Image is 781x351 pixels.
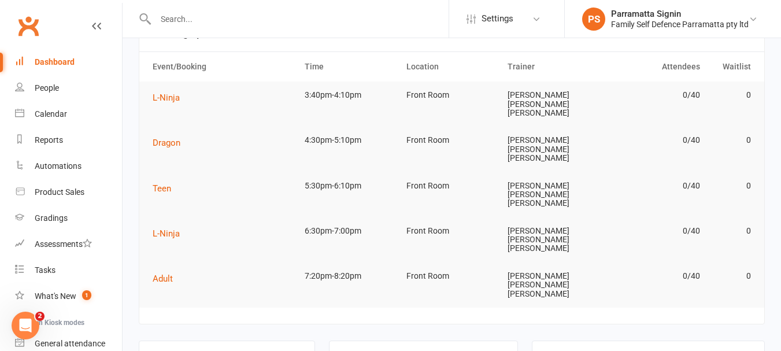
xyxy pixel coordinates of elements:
div: Dashboard [35,57,75,66]
a: Tasks [15,257,122,283]
a: Gradings [15,205,122,231]
td: [PERSON_NAME] [PERSON_NAME] [PERSON_NAME] [502,127,604,172]
span: Teen [153,183,171,194]
span: L-Ninja [153,228,180,239]
input: Search... [152,11,449,27]
button: L-Ninja [153,227,188,241]
td: 5:30pm-6:10pm [299,172,401,199]
td: [PERSON_NAME] [PERSON_NAME] [PERSON_NAME] [502,172,604,217]
th: Time [299,52,401,82]
th: Waitlist [705,52,756,82]
td: [PERSON_NAME] [PERSON_NAME] [PERSON_NAME] [502,217,604,263]
iframe: Intercom live chat [12,312,39,339]
a: Calendar [15,101,122,127]
div: Gradings [35,213,68,223]
button: Dragon [153,136,188,150]
td: 0 [705,217,756,245]
a: Product Sales [15,179,122,205]
th: Event/Booking [147,52,299,82]
td: Front Room [401,217,503,245]
td: 0 [705,263,756,290]
div: Assessments [35,239,92,249]
button: Adult [153,272,181,286]
div: Product Sales [35,187,84,197]
button: Teen [153,182,179,195]
td: 0 [705,82,756,109]
a: Clubworx [14,12,43,40]
span: 2 [35,312,45,321]
div: Automations [35,161,82,171]
td: [PERSON_NAME] [PERSON_NAME] [PERSON_NAME] [502,263,604,308]
a: Dashboard [15,49,122,75]
div: Family Self Defence Parramatta pty ltd [611,19,749,29]
span: Settings [482,6,513,32]
td: 3:40pm-4:10pm [299,82,401,109]
th: Location [401,52,503,82]
a: What's New1 [15,283,122,309]
span: L-Ninja [153,93,180,103]
div: Tasks [35,265,55,275]
td: 0/40 [604,172,706,199]
th: Attendees [604,52,706,82]
div: What's New [35,291,76,301]
td: Front Room [401,127,503,154]
button: L-Ninja [153,91,188,105]
div: Calendar [35,109,67,119]
td: 0 [705,172,756,199]
td: 0/40 [604,82,706,109]
span: Adult [153,274,173,284]
td: Front Room [401,82,503,109]
td: 0/40 [604,263,706,290]
td: 6:30pm-7:00pm [299,217,401,245]
a: Automations [15,153,122,179]
div: Reports [35,135,63,145]
div: General attendance [35,339,105,348]
td: Front Room [401,172,503,199]
td: [PERSON_NAME] [PERSON_NAME] [PERSON_NAME] [502,82,604,127]
span: 1 [82,290,91,300]
td: 0/40 [604,217,706,245]
td: 7:20pm-8:20pm [299,263,401,290]
a: People [15,75,122,101]
th: Trainer [502,52,604,82]
td: 0/40 [604,127,706,154]
td: Front Room [401,263,503,290]
div: PS [582,8,605,31]
a: Reports [15,127,122,153]
div: People [35,83,59,93]
td: 0 [705,127,756,154]
a: Assessments [15,231,122,257]
h3: Coming up [DATE] [152,27,752,39]
div: Parramatta Signin [611,9,749,19]
span: Dragon [153,138,180,148]
td: 4:30pm-5:10pm [299,127,401,154]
